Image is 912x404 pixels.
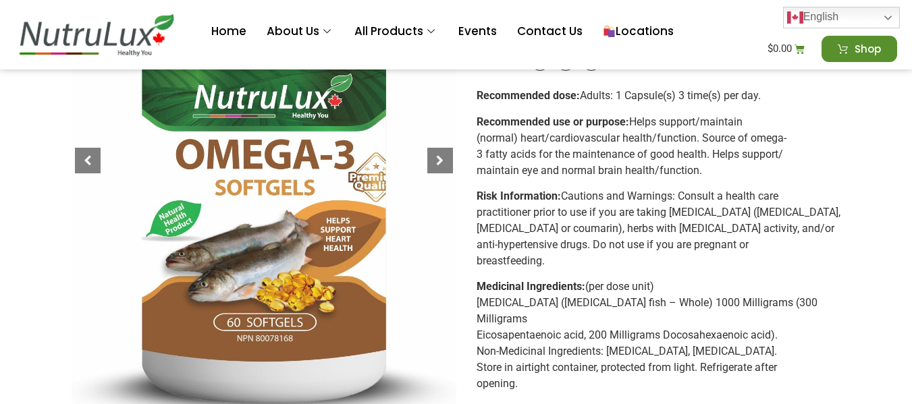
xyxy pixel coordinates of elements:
p: (per dose unit) [MEDICAL_DATA] ([MEDICAL_DATA] fish – Whole) 1000 Milligrams (300 Milligrams Eico... [477,279,841,392]
a: Locations [593,5,684,59]
a: Contact Us [507,5,593,59]
a: English [783,7,900,28]
a: Events [448,5,507,59]
strong: Risk Information: [477,190,561,202]
p: Adults: 1 Capsule(s) 3 time(s) per day. [477,88,841,104]
a: All Products [344,5,448,59]
strong: Recommended dose: [477,89,580,102]
strong: Recommended use or purpose: [477,115,629,128]
a: Home [201,5,257,59]
span: $ [768,42,773,55]
span: Shop [855,44,881,54]
a: Shop [822,36,897,62]
strong: Medicinal Ingredients: [477,280,585,293]
a: $0.00 [751,36,822,62]
bdi: 0.00 [768,42,792,55]
img: en [787,9,803,26]
p: Cautions and Warnings: Consult a health care practitioner prior to use if you are taking [MEDICAL... [477,188,841,269]
a: About Us [257,5,344,59]
img: 🛍️ [603,26,615,37]
p: Helps support/maintain (normal) heart/cardiovascular health/function. Source of omega- 3 fatty ac... [477,114,841,179]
